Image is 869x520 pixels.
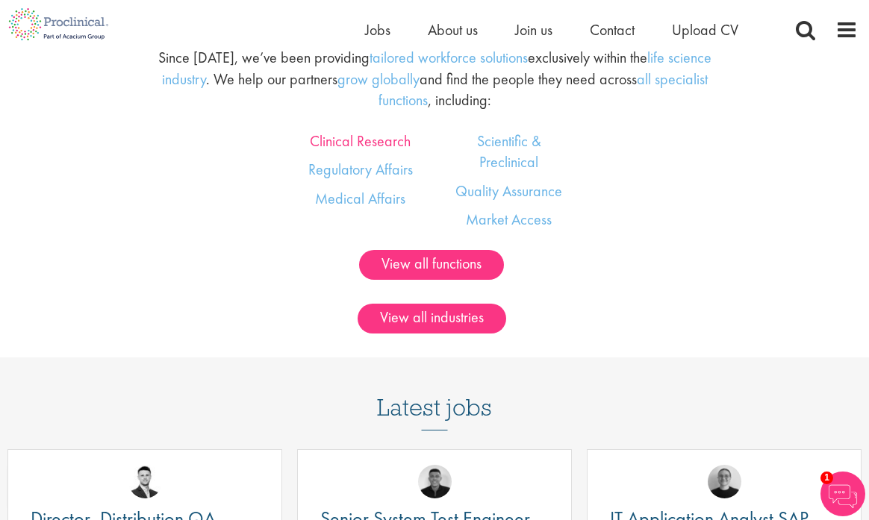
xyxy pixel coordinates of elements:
img: Joshua Godden [128,465,162,498]
h3: Latest jobs [377,357,492,430]
a: Upload CV [672,20,738,40]
a: all specialist functions [379,69,708,110]
img: Emma Pretorious [708,465,741,498]
p: Since [DATE], we’ve been providing exclusively within the . We help our partners and find the peo... [149,47,720,111]
a: life science industry [162,48,711,89]
a: grow globally [337,69,420,89]
a: Jobs [365,20,390,40]
a: View all functions [359,250,504,280]
a: tailored workforce solutions [370,48,528,67]
a: Join us [515,20,552,40]
a: Scientific & Preclinical [477,131,541,172]
img: Christian Andersen [418,465,452,498]
a: Contact [590,20,635,40]
a: Regulatory Affairs [308,160,413,179]
a: View all industries [358,304,506,333]
a: About us [428,20,478,40]
img: Chatbot [820,472,865,516]
a: Quality Assurance [455,181,562,201]
a: Market Access [466,210,552,229]
a: Medical Affairs [315,189,405,208]
a: Clinical Research [310,131,411,151]
span: 1 [820,472,833,484]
